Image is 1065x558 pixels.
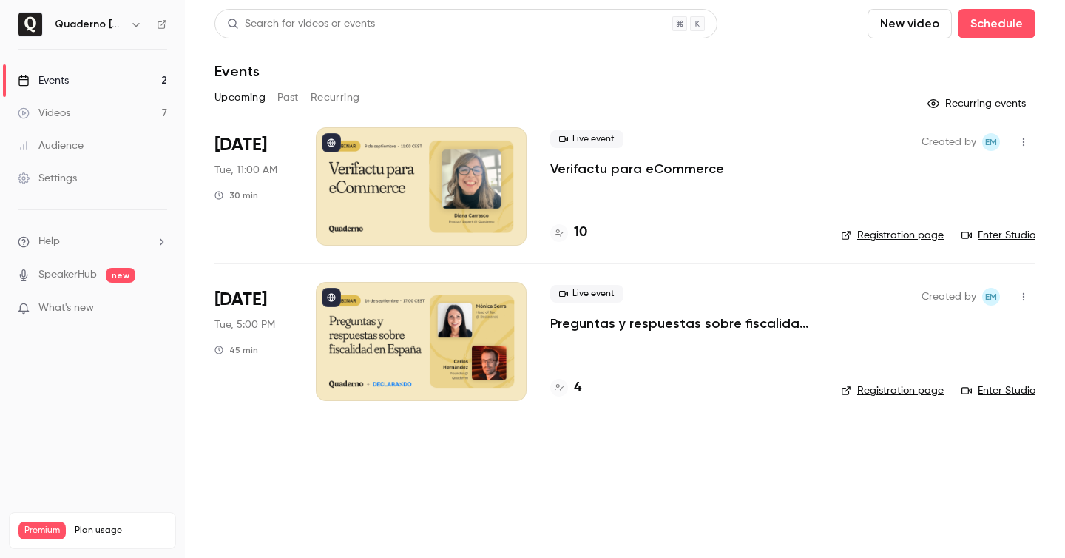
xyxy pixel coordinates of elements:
a: Verifactu para eCommerce [550,160,724,178]
span: Plan usage [75,525,166,537]
a: Preguntas y respuestas sobre fiscalidad en [GEOGRAPHIC_DATA]: impuestos, facturas y más [550,315,817,332]
span: Tue, 11:00 AM [214,163,277,178]
a: Registration page [841,383,944,398]
button: Past [277,86,299,110]
div: Events [18,73,69,88]
span: Premium [18,522,66,539]
span: Created by [922,133,976,151]
button: Recurring events [921,92,1035,115]
div: 30 min [214,189,258,201]
span: [DATE] [214,288,267,312]
a: Registration page [841,228,944,243]
li: help-dropdown-opener [18,234,167,249]
span: Eileen McRae [982,133,1000,151]
span: Tue, 5:00 PM [214,317,275,332]
span: Live event [550,285,623,303]
div: Videos [18,106,70,121]
span: Eileen McRae [982,288,1000,306]
h1: Events [214,62,260,80]
div: Search for videos or events [227,16,375,32]
div: 45 min [214,344,258,356]
img: Quaderno España [18,13,42,36]
a: SpeakerHub [38,267,97,283]
span: What's new [38,300,94,316]
h6: Quaderno [GEOGRAPHIC_DATA] [55,17,124,32]
h4: 10 [574,223,587,243]
a: Enter Studio [961,383,1035,398]
div: Sep 16 Tue, 5:00 PM (Europe/Madrid) [214,282,292,400]
span: EM [985,133,997,151]
button: Recurring [311,86,360,110]
div: Audience [18,138,84,153]
span: new [106,268,135,283]
button: Upcoming [214,86,266,110]
h4: 4 [574,378,581,398]
iframe: Noticeable Trigger [149,302,167,315]
span: EM [985,288,997,306]
div: Sep 9 Tue, 11:00 AM (Europe/Madrid) [214,127,292,246]
a: Enter Studio [961,228,1035,243]
span: [DATE] [214,133,267,157]
a: 4 [550,378,581,398]
div: Settings [18,171,77,186]
button: New video [868,9,952,38]
button: Schedule [958,9,1035,38]
a: 10 [550,223,587,243]
span: Created by [922,288,976,306]
span: Help [38,234,60,249]
span: Live event [550,130,623,148]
